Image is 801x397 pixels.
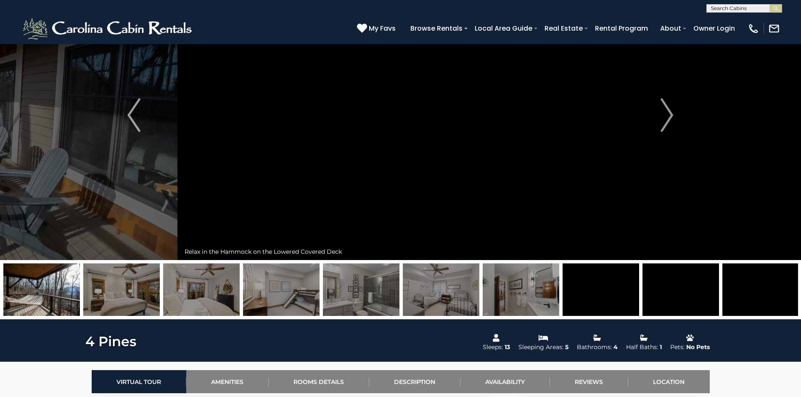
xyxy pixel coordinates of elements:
img: 165405934 [403,263,479,316]
img: 165405925 [163,263,240,316]
a: Location [628,370,710,393]
img: 165405927 [243,263,320,316]
a: Owner Login [689,21,739,36]
a: My Favs [357,23,398,34]
img: 165405937 [483,263,559,316]
a: Availability [460,370,550,393]
a: Reviews [550,370,628,393]
a: Local Area Guide [471,21,537,36]
img: 165405923 [83,263,160,316]
a: Real Estate [540,21,587,36]
img: 168540235 [722,263,799,316]
a: Browse Rentals [406,21,467,36]
img: arrow [661,98,673,132]
img: arrow [127,98,140,132]
img: mail-regular-white.png [768,23,780,34]
a: Rooms Details [269,370,369,393]
a: Virtual Tour [92,370,186,393]
a: About [656,21,685,36]
img: White-1-2.png [21,16,196,41]
img: 168540245 [642,263,719,316]
span: My Favs [369,23,396,34]
img: 168540236 [563,263,639,316]
img: phone-regular-white.png [748,23,759,34]
img: 165405938 [323,263,399,316]
a: Amenities [186,370,269,393]
div: Relax in the Hammock on the Lowered Covered Deck [180,243,621,260]
img: 165468334 [3,263,80,316]
a: Description [369,370,460,393]
a: Rental Program [591,21,652,36]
